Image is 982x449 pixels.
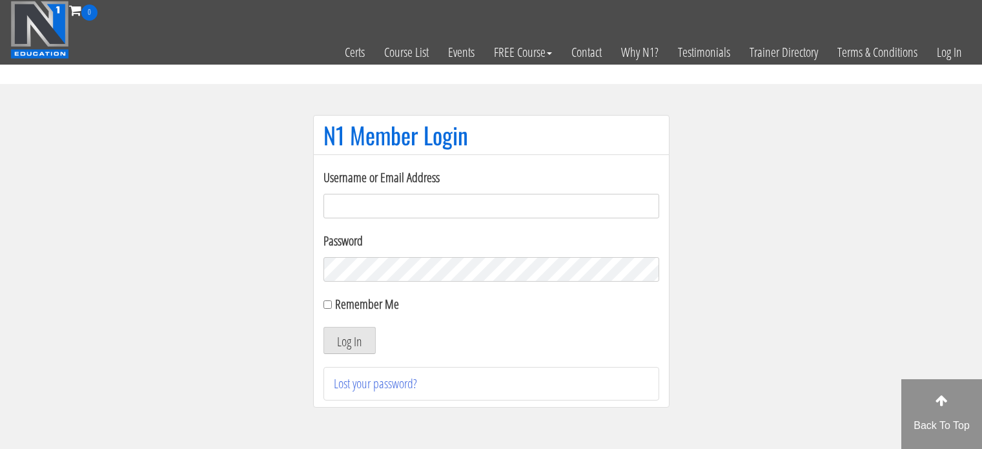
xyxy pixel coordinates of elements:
[828,21,927,84] a: Terms & Conditions
[334,375,417,392] a: Lost your password?
[374,21,438,84] a: Course List
[323,168,659,187] label: Username or Email Address
[438,21,484,84] a: Events
[668,21,740,84] a: Testimonials
[740,21,828,84] a: Trainer Directory
[335,21,374,84] a: Certs
[323,122,659,148] h1: N1 Member Login
[323,327,376,354] button: Log In
[611,21,668,84] a: Why N1?
[335,295,399,313] label: Remember Me
[81,5,97,21] span: 0
[484,21,562,84] a: FREE Course
[927,21,972,84] a: Log In
[10,1,69,59] img: n1-education
[69,1,97,19] a: 0
[323,231,659,251] label: Password
[562,21,611,84] a: Contact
